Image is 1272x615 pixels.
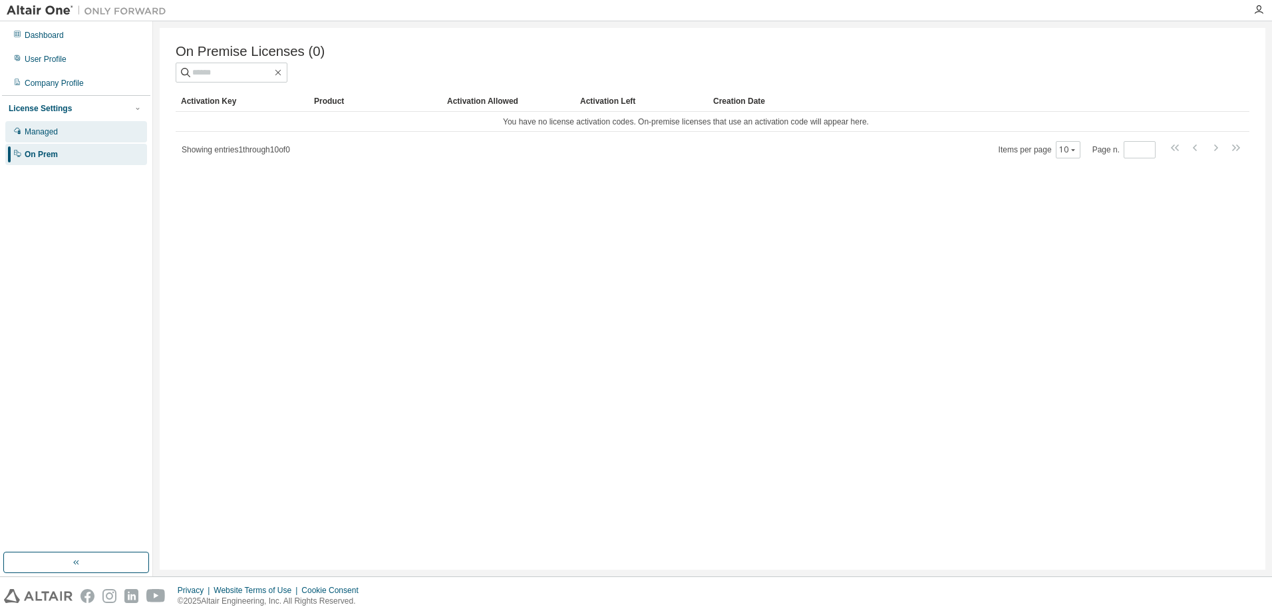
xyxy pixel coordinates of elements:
div: License Settings [9,103,72,114]
button: 10 [1059,144,1077,155]
img: instagram.svg [102,589,116,603]
div: On Prem [25,149,58,160]
img: altair_logo.svg [4,589,73,603]
span: Items per page [999,141,1080,158]
div: Privacy [178,585,214,596]
div: Activation Allowed [447,91,569,112]
img: facebook.svg [80,589,94,603]
div: Dashboard [25,30,64,41]
img: Altair One [7,4,173,17]
img: youtube.svg [146,589,166,603]
div: Managed [25,126,58,137]
div: Product [314,91,436,112]
p: © 2025 Altair Engineering, Inc. All Rights Reserved. [178,596,367,607]
div: Cookie Consent [301,585,366,596]
div: Activation Key [181,91,303,112]
div: Activation Left [580,91,703,112]
div: Website Terms of Use [214,585,301,596]
img: linkedin.svg [124,589,138,603]
div: Company Profile [25,78,84,89]
td: You have no license activation codes. On-premise licenses that use an activation code will appear... [176,112,1196,132]
span: Page n. [1092,141,1156,158]
div: User Profile [25,54,67,65]
span: Showing entries 1 through 10 of 0 [182,145,290,154]
span: On Premise Licenses (0) [176,44,325,59]
div: Creation Date [713,91,1191,112]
